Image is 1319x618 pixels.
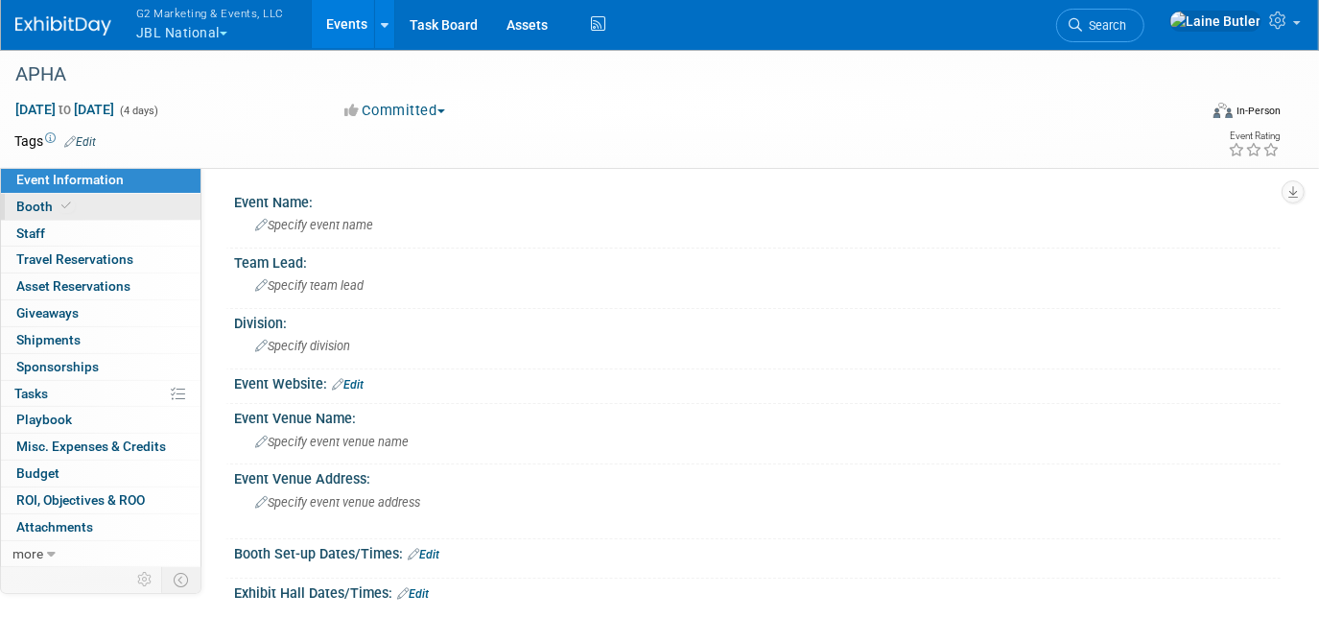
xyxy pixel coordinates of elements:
img: Format-Inperson.png [1213,103,1233,118]
span: G2 Marketing & Events, LLC [136,3,284,23]
span: Event Information [16,172,124,187]
span: Booth [16,199,75,214]
a: Edit [332,378,364,392]
div: Event Rating [1228,131,1280,141]
span: Staff [16,226,45,241]
span: Asset Reservations [16,278,130,294]
img: ExhibitDay [15,16,111,36]
a: Sponsorships [1,354,200,380]
div: Exhibit Hall Dates/Times: [234,579,1281,604]
a: Booth [1,194,200,220]
span: Tasks [14,386,48,401]
span: more [12,546,43,561]
a: more [1,541,200,567]
span: Attachments [16,519,93,535]
a: Playbook [1,407,200,433]
td: Tags [14,131,96,151]
i: Booth reservation complete [61,201,71,211]
span: Misc. Expenses & Credits [16,439,166,454]
a: ROI, Objectives & ROO [1,487,200,513]
div: Team Lead: [234,249,1281,273]
a: Asset Reservations [1,273,200,299]
a: Edit [64,135,96,149]
div: Event Venue Address: [234,464,1281,488]
div: Event Format [1094,100,1281,129]
a: Event Information [1,167,200,193]
td: Personalize Event Tab Strip [129,567,162,592]
a: Staff [1,221,200,247]
span: Specify division [255,339,350,353]
span: [DATE] [DATE] [14,101,115,118]
div: Event Venue Name: [234,404,1281,428]
a: Edit [397,587,429,601]
span: Specify event name [255,218,373,232]
span: Shipments [16,332,81,347]
span: Specify team lead [255,278,364,293]
a: Shipments [1,327,200,353]
a: Travel Reservations [1,247,200,273]
span: Playbook [16,412,72,427]
div: APHA [9,58,1173,92]
div: In-Person [1236,104,1281,118]
a: Misc. Expenses & Credits [1,434,200,460]
span: Search [1082,18,1126,33]
a: Tasks [1,381,200,407]
span: (4 days) [118,105,158,117]
span: Specify event venue address [255,495,420,510]
span: ROI, Objectives & ROO [16,492,145,508]
img: Laine Butler [1169,11,1261,32]
div: Event Name: [234,188,1281,212]
div: Division: [234,309,1281,333]
a: Attachments [1,514,200,540]
a: Search [1056,9,1144,42]
a: Budget [1,461,200,487]
span: to [56,102,74,117]
a: Edit [408,548,439,561]
div: Event Website: [234,369,1281,394]
a: Giveaways [1,300,200,326]
div: Booth Set-up Dates/Times: [234,539,1281,564]
span: Budget [16,465,59,481]
span: Giveaways [16,305,79,321]
button: Committed [339,101,453,121]
span: Specify event venue name [255,435,409,449]
span: Sponsorships [16,359,99,374]
span: Travel Reservations [16,251,133,267]
td: Toggle Event Tabs [162,567,201,592]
